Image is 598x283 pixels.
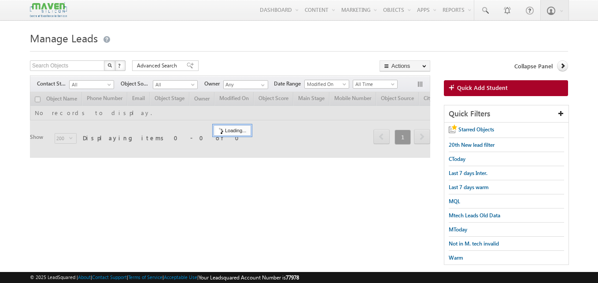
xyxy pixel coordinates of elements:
[449,184,489,190] span: Last 7 days warm
[70,81,111,89] span: All
[69,80,114,89] a: All
[107,63,112,67] img: Search
[153,80,198,89] a: All
[304,80,349,89] a: Modified On
[78,274,91,280] a: About
[449,212,500,219] span: Mtech Leads Old Data
[204,80,223,88] span: Owner
[256,81,267,89] a: Show All Items
[115,60,126,71] button: ?
[128,274,162,280] a: Terms of Service
[118,62,122,69] span: ?
[92,274,127,280] a: Contact Support
[305,80,347,88] span: Modified On
[449,226,467,233] span: MToday
[353,80,398,89] a: All Time
[137,62,180,70] span: Advanced Search
[353,80,395,88] span: All Time
[449,141,495,148] span: 20th New lead filter
[164,274,197,280] a: Acceptable Use
[37,80,69,88] span: Contact Stage
[223,80,268,89] input: Type to Search
[274,80,304,88] span: Date Range
[449,198,460,205] span: MQL
[30,31,98,45] span: Manage Leads
[214,125,251,136] div: Loading...
[30,273,299,282] span: © 2025 LeadSquared | | | | |
[514,62,553,70] span: Collapse Panel
[153,81,195,89] span: All
[449,240,499,247] span: Not in M. tech invalid
[380,60,430,71] button: Actions
[444,105,568,123] div: Quick Filters
[199,274,299,281] span: Your Leadsquared Account Number is
[457,84,508,92] span: Quick Add Student
[458,126,494,133] span: Starred Objects
[449,170,487,176] span: Last 7 days Inter.
[449,156,465,162] span: CToday
[121,80,153,88] span: Object Source
[449,254,463,261] span: Warm
[286,274,299,281] span: 77978
[444,80,568,96] a: Quick Add Student
[30,2,67,18] img: Custom Logo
